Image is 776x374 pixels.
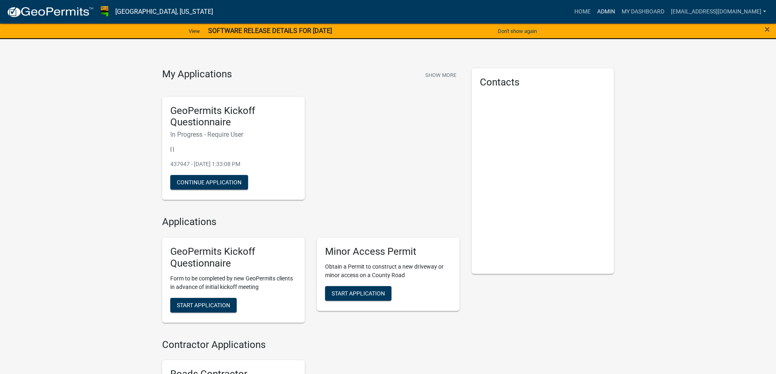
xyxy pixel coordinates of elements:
span: × [765,24,770,35]
wm-workflow-list-section: Applications [162,216,459,329]
button: Continue Application [170,175,248,190]
img: Johnson County, Iowa [100,6,109,17]
p: Obtain a Permit to construct a new driveway or minor access on a County Road [325,262,451,280]
h5: Minor Access Permit [325,246,451,258]
a: [EMAIL_ADDRESS][DOMAIN_NAME] [668,4,769,20]
button: Show More [422,68,459,82]
button: Don't show again [495,24,540,38]
button: Start Application [325,286,391,301]
span: Start Application [177,302,230,308]
h4: My Applications [162,68,232,81]
span: Start Application [332,290,385,296]
p: Form to be completed by new GeoPermits clients in advance of initial kickoff meeting [170,274,297,291]
h5: GeoPermits Kickoff Questionnaire [170,246,297,269]
h6: In Progress - Require User [170,131,297,138]
button: Start Application [170,298,237,313]
p: 437947 - [DATE] 1:33:08 PM [170,160,297,168]
p: | | [170,145,297,153]
a: Admin [594,4,618,20]
h4: Applications [162,216,459,228]
a: Home [571,4,594,20]
h4: Contractor Applications [162,339,459,351]
a: View [185,24,203,38]
a: [GEOGRAPHIC_DATA], [US_STATE] [115,5,213,19]
a: My Dashboard [618,4,668,20]
h5: GeoPermits Kickoff Questionnaire [170,105,297,129]
h5: Contacts [480,77,606,88]
button: Close [765,24,770,34]
strong: SOFTWARE RELEASE DETAILS FOR [DATE] [208,27,332,35]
